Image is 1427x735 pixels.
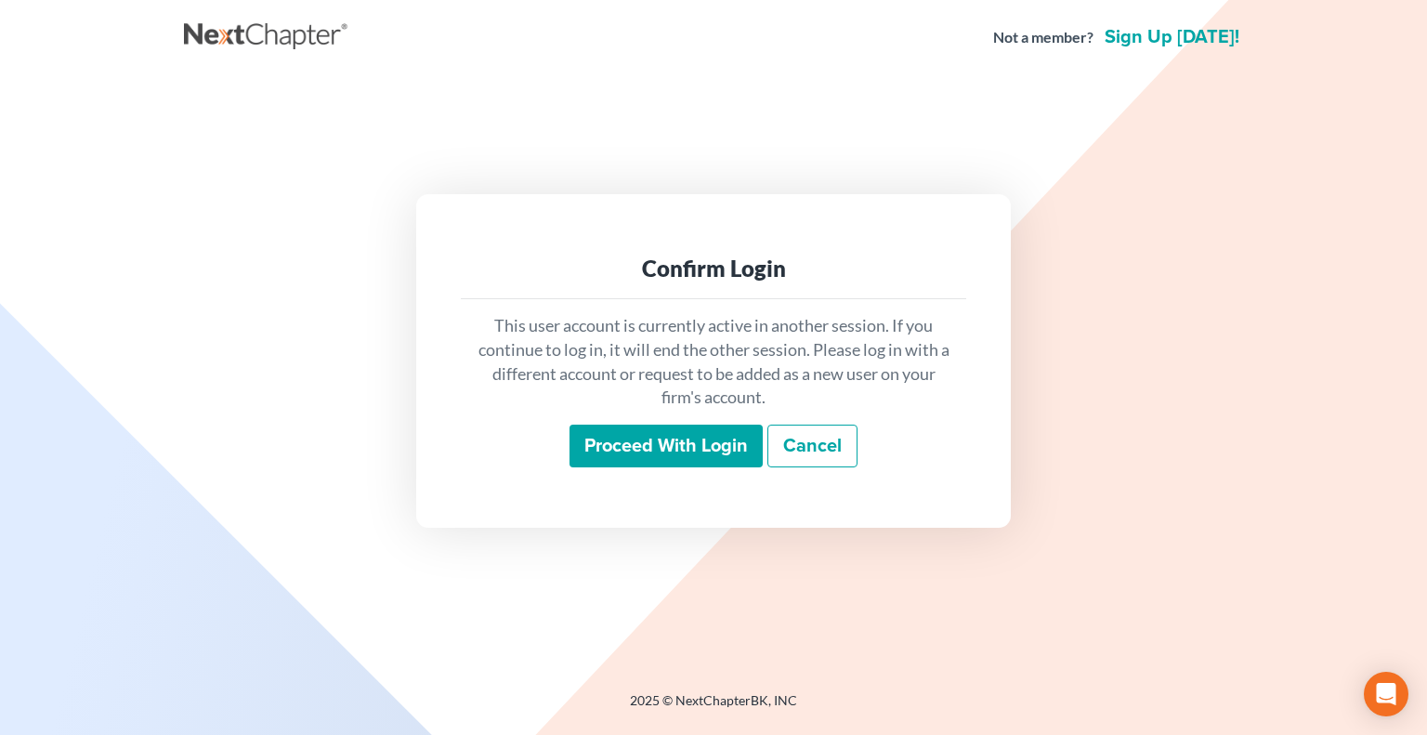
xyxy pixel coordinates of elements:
[1364,672,1408,716] div: Open Intercom Messenger
[476,254,951,283] div: Confirm Login
[184,691,1243,725] div: 2025 © NextChapterBK, INC
[1101,28,1243,46] a: Sign up [DATE]!
[767,425,858,467] a: Cancel
[993,27,1093,48] strong: Not a member?
[569,425,763,467] input: Proceed with login
[476,314,951,410] p: This user account is currently active in another session. If you continue to log in, it will end ...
